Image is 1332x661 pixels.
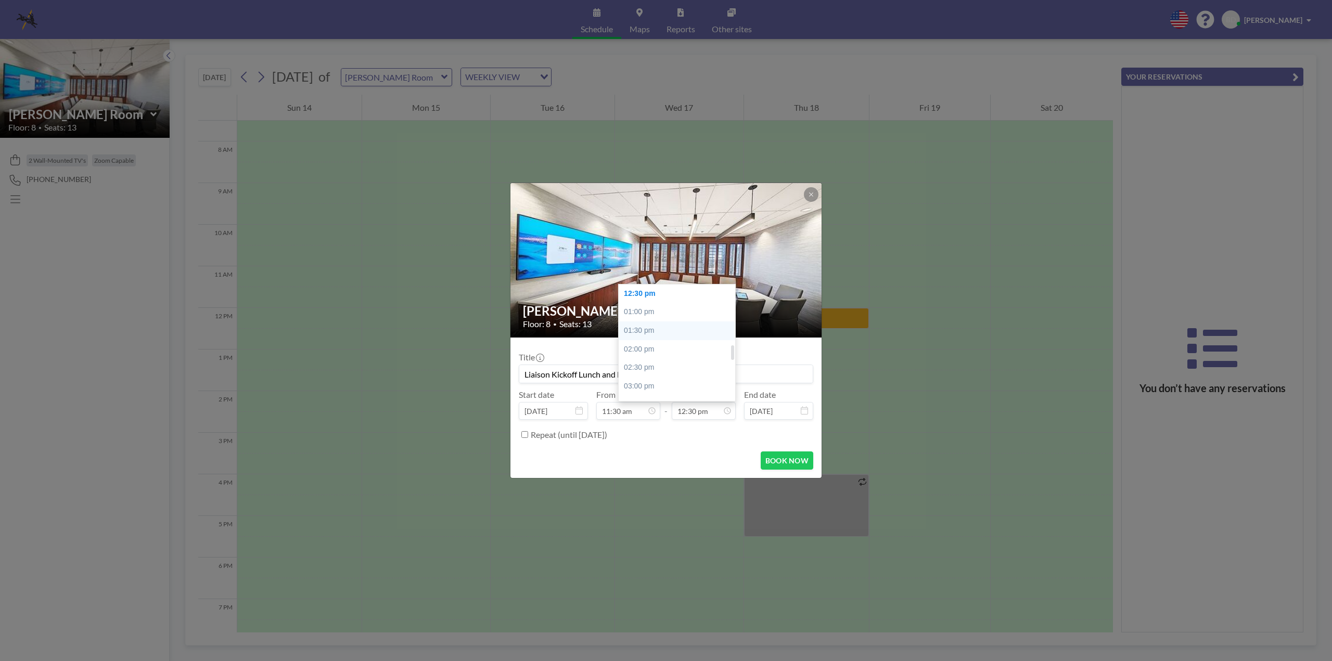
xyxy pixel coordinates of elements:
label: Repeat (until [DATE]) [531,430,607,440]
div: 02:30 pm [619,358,740,377]
div: 03:30 pm [619,395,740,414]
div: 02:00 pm [619,340,740,359]
span: • [553,320,557,328]
div: 01:30 pm [619,321,740,340]
label: Start date [519,390,554,400]
span: - [664,393,668,416]
label: End date [744,390,776,400]
h2: [PERSON_NAME] Room [523,303,810,319]
span: Seats: 13 [559,319,592,329]
img: 537.jpg [510,143,823,378]
input: Bekki's reservation [519,365,813,383]
div: 01:00 pm [619,303,740,321]
div: 12:30 pm [619,284,740,303]
div: 03:00 pm [619,377,740,396]
label: From [596,390,616,400]
span: Floor: 8 [523,319,550,329]
button: BOOK NOW [761,451,813,470]
label: Title [519,352,543,362]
